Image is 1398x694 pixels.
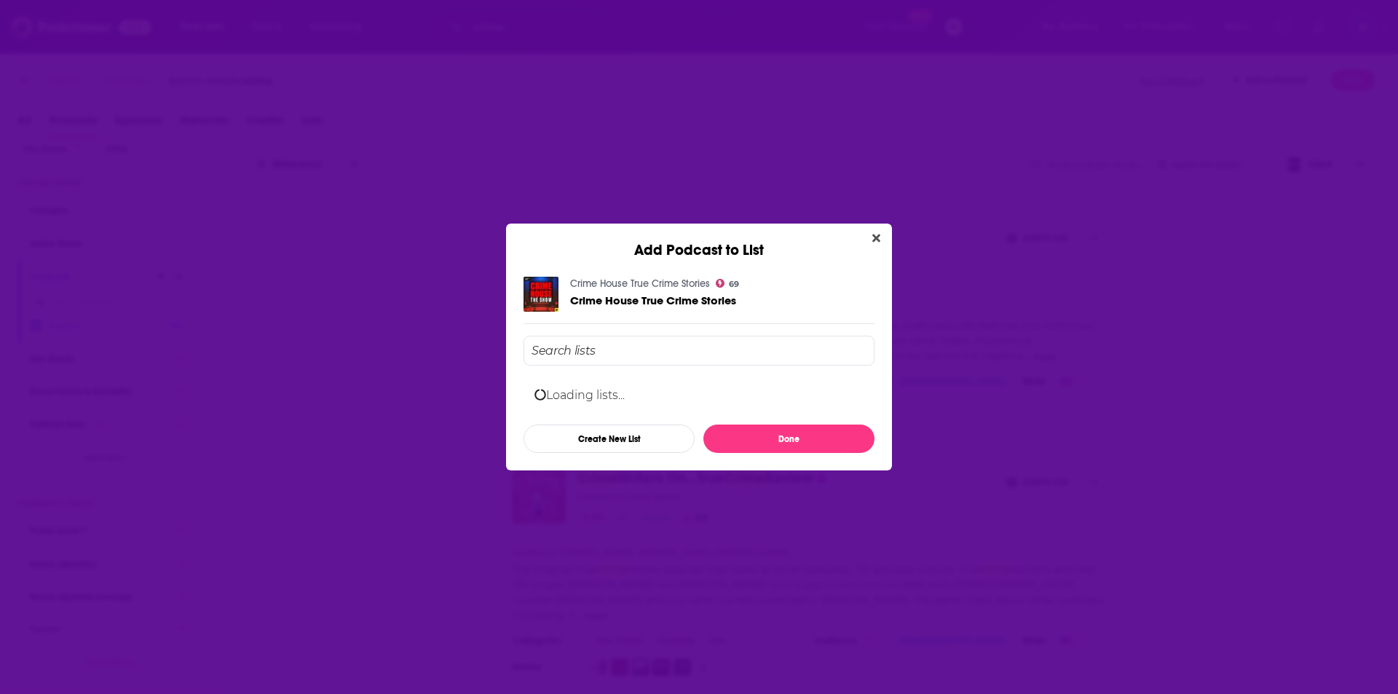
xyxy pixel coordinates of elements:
[716,279,739,288] a: 69
[524,425,695,453] button: Create New List
[524,336,874,453] div: Add Podcast To List
[866,229,886,248] button: Close
[524,377,874,413] div: Loading lists...
[703,425,874,453] button: Done
[524,277,558,312] img: Crime House True Crime Stories
[524,336,874,366] input: Search lists
[506,224,892,259] div: Add Podcast to List
[570,277,710,290] a: Crime House True Crime Stories
[729,281,739,288] span: 69
[570,294,736,307] a: Crime House True Crime Stories
[570,293,736,307] span: Crime House True Crime Stories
